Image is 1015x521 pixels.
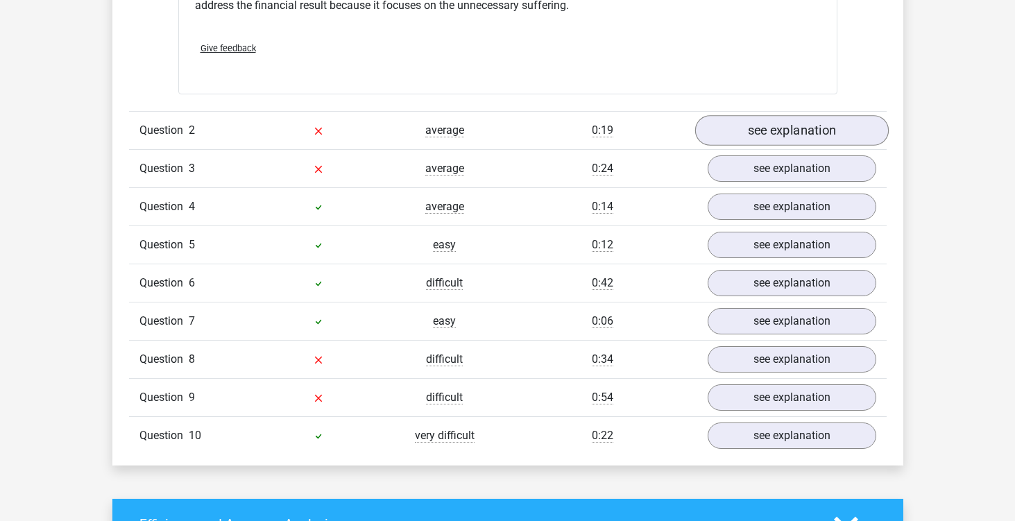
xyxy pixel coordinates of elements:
span: Give feedback [201,43,256,53]
span: Question [139,351,189,368]
span: 0:42 [592,276,613,290]
span: 0:06 [592,314,613,328]
a: see explanation [708,346,876,373]
span: Question [139,237,189,253]
span: Question [139,160,189,177]
span: difficult [426,391,463,404]
span: 0:24 [592,162,613,176]
span: Question [139,275,189,291]
a: see explanation [708,194,876,220]
span: Question [139,313,189,330]
span: 7 [189,314,195,327]
a: see explanation [708,384,876,411]
span: 0:54 [592,391,613,404]
span: difficult [426,276,463,290]
span: average [425,162,464,176]
a: see explanation [694,116,888,146]
a: see explanation [708,232,876,258]
a: see explanation [708,270,876,296]
span: 5 [189,238,195,251]
span: 10 [189,429,201,442]
span: 0:22 [592,429,613,443]
span: 0:34 [592,352,613,366]
span: average [425,200,464,214]
span: 4 [189,200,195,213]
span: 0:12 [592,238,613,252]
span: average [425,123,464,137]
span: 2 [189,123,195,137]
span: easy [433,238,456,252]
span: 0:14 [592,200,613,214]
a: see explanation [708,308,876,334]
span: very difficult [415,429,475,443]
span: 8 [189,352,195,366]
a: see explanation [708,422,876,449]
span: 6 [189,276,195,289]
span: Question [139,122,189,139]
span: 0:19 [592,123,613,137]
span: easy [433,314,456,328]
span: 9 [189,391,195,404]
span: Question [139,389,189,406]
a: see explanation [708,155,876,182]
span: Question [139,427,189,444]
span: 3 [189,162,195,175]
span: Question [139,198,189,215]
span: difficult [426,352,463,366]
